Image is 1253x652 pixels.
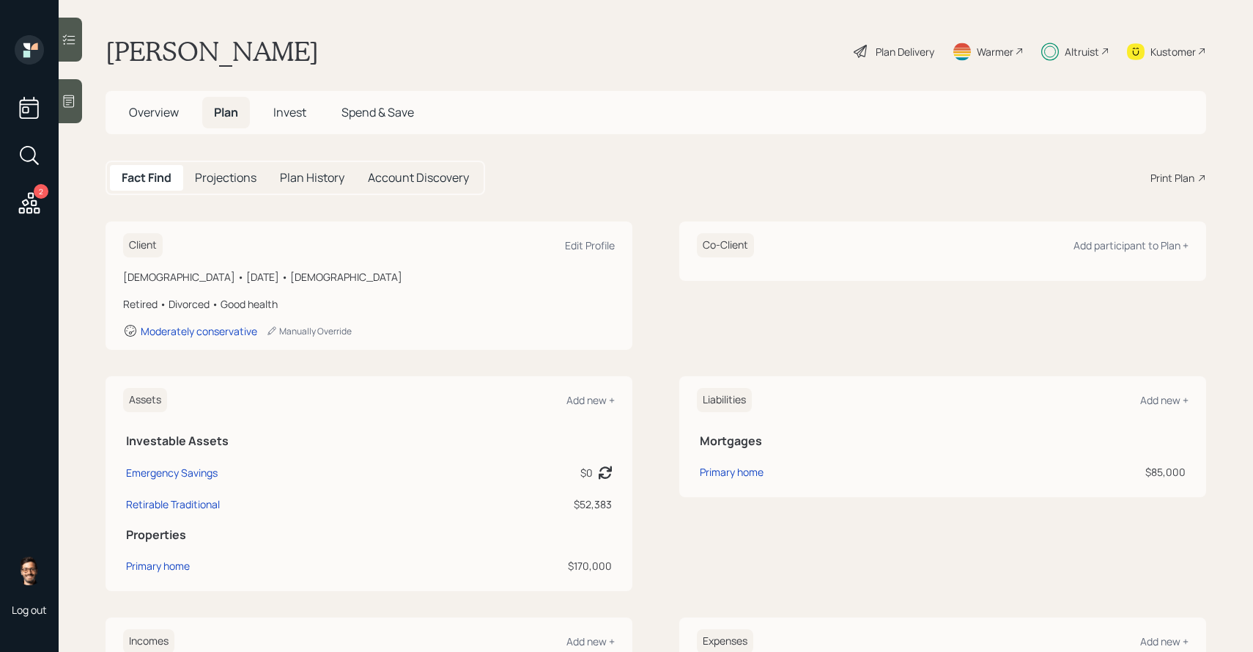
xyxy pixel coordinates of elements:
[122,171,171,185] h5: Fact Find
[1150,44,1196,59] div: Kustomer
[1140,393,1189,407] div: Add new +
[341,104,414,120] span: Spend & Save
[34,184,48,199] div: 2
[280,171,344,185] h5: Plan History
[12,603,47,617] div: Log out
[876,44,934,59] div: Plan Delivery
[1140,634,1189,648] div: Add new +
[106,35,319,67] h1: [PERSON_NAME]
[123,269,615,285] div: [DEMOGRAPHIC_DATA] • [DATE] • [DEMOGRAPHIC_DATA]
[126,528,612,542] h5: Properties
[123,388,167,412] h6: Assets
[126,497,220,512] div: Retirable Traditional
[368,171,469,185] h5: Account Discovery
[700,434,1186,448] h5: Mortgages
[697,388,752,412] h6: Liabilities
[580,465,593,480] div: $0
[126,465,218,480] div: Emergency Savings
[141,324,257,338] div: Moderately conservative
[266,325,352,337] div: Manually Override
[129,104,179,120] span: Overview
[15,556,44,585] img: sami-boghos-headshot.png
[995,464,1186,480] div: $85,000
[565,238,615,252] div: Edit Profile
[977,44,1013,59] div: Warmer
[1150,170,1194,186] div: Print Plan
[273,104,306,120] span: Invest
[123,233,163,257] h6: Client
[1073,238,1189,252] div: Add participant to Plan +
[566,393,615,407] div: Add new +
[697,233,754,257] h6: Co-Client
[123,296,615,312] div: Retired • Divorced • Good health
[566,634,615,648] div: Add new +
[195,171,256,185] h5: Projections
[700,464,764,480] div: Primary home
[454,497,612,512] div: $52,383
[126,558,190,574] div: Primary home
[1065,44,1099,59] div: Altruist
[126,434,612,448] h5: Investable Assets
[454,558,612,574] div: $170,000
[214,104,238,120] span: Plan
